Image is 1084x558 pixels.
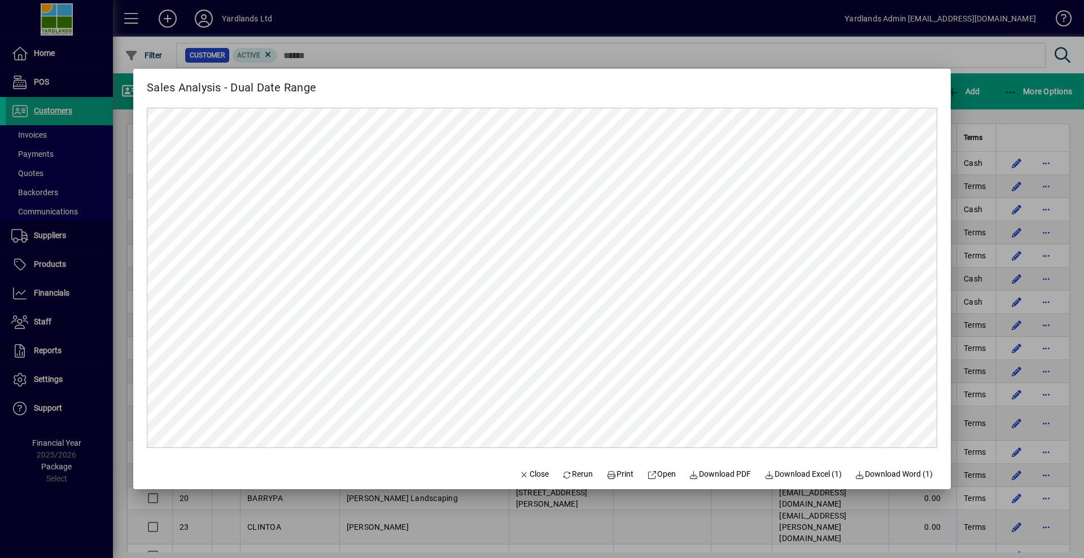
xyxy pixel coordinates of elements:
[133,69,330,96] h2: Sales Analysis - Dual Date Range
[519,468,549,480] span: Close
[606,468,633,480] span: Print
[515,464,553,485] button: Close
[689,468,751,480] span: Download PDF
[647,468,676,480] span: Open
[764,468,842,480] span: Download Excel (1)
[562,468,593,480] span: Rerun
[602,464,638,485] button: Print
[685,464,756,485] a: Download PDF
[642,464,680,485] a: Open
[760,464,846,485] button: Download Excel (1)
[855,468,933,480] span: Download Word (1)
[851,464,938,485] button: Download Word (1)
